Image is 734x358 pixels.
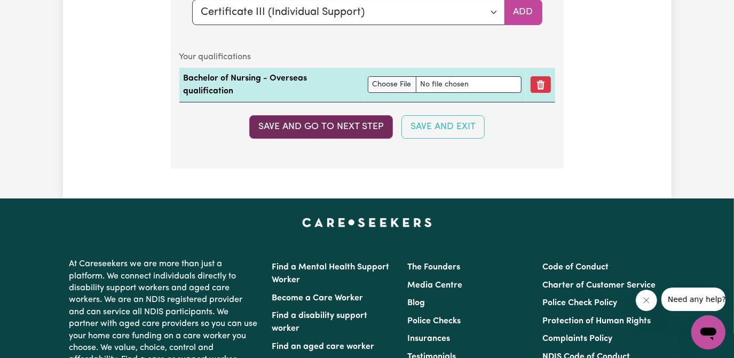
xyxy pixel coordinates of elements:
a: Protection of Human Rights [542,317,651,325]
a: Find a disability support worker [272,312,368,333]
button: Save and go to next step [249,115,393,139]
a: Careseekers home page [302,218,432,226]
caption: Your qualifications [179,46,555,68]
iframe: Button to launch messaging window [691,315,725,349]
button: Save and Exit [401,115,485,139]
a: Find a Mental Health Support Worker [272,263,390,284]
a: Insurances [407,335,450,343]
iframe: Message from company [661,288,725,311]
a: Media Centre [407,281,462,290]
a: Find an aged care worker [272,343,375,351]
a: The Founders [407,263,460,272]
a: Police Checks [407,317,461,325]
button: Remove qualification [531,76,551,93]
iframe: Close message [636,290,657,311]
a: Police Check Policy [542,299,617,307]
a: Complaints Policy [542,335,612,343]
td: Bachelor of Nursing - Overseas qualification [179,68,364,102]
a: Become a Care Worker [272,294,364,303]
span: Need any help? [6,7,65,16]
a: Blog [407,299,425,307]
a: Code of Conduct [542,263,609,272]
a: Charter of Customer Service [542,281,656,290]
